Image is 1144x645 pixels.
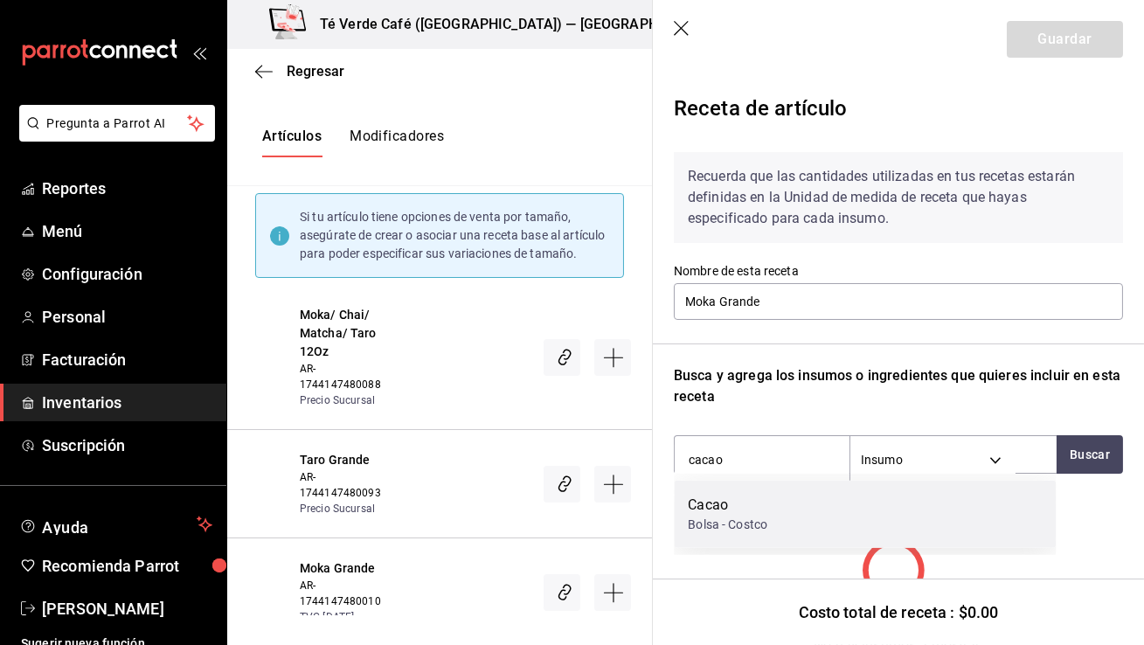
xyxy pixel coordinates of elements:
[544,339,580,376] div: Asociar receta
[594,466,631,503] div: Crear receta
[42,305,212,329] span: Personal
[850,436,1016,483] div: Insumo
[19,105,215,142] button: Pregunta a Parrot AI
[594,574,631,611] div: Crear receta
[674,365,1123,407] div: Busca y agrega los insumos o ingredientes que quieres incluir en esta receta
[674,152,1123,243] div: Recuerda que las cantidades utilizadas en tus recetas estarán definidas en la Unidad de medida de...
[1057,435,1123,474] button: Buscar
[300,578,381,609] span: AR-1744147480010
[42,348,212,371] span: Facturación
[350,128,444,157] button: Modificadores
[12,127,215,145] a: Pregunta a Parrot AI
[287,63,344,80] span: Regresar
[42,433,212,457] span: Suscripción
[47,114,188,133] span: Pregunta a Parrot AI
[300,469,381,501] span: AR-1744147480093
[544,466,580,503] div: Asociar receta
[255,63,344,80] button: Regresar
[42,554,212,578] span: Recomienda Parrot
[300,361,381,392] span: AR-1744147480088
[653,579,1144,645] div: Costo total de receta : $0.00
[262,128,444,157] div: navigation tabs
[675,441,849,478] input: Buscar insumo
[262,128,322,157] button: Artículos
[688,516,767,534] div: Bolsa - Costco
[42,597,212,621] span: [PERSON_NAME]
[192,45,206,59] button: open_drawer_menu
[300,208,609,263] div: Si tu artículo tiene opciones de venta por tamaño, asegúrate de crear o asociar una receta base a...
[42,262,212,286] span: Configuración
[674,86,1123,138] div: Receta de artículo
[42,219,212,243] span: Menú
[306,14,868,35] h3: Té Verde Café ([GEOGRAPHIC_DATA]) — [GEOGRAPHIC_DATA] ([GEOGRAPHIC_DATA])
[674,266,1123,278] label: Nombre de esta receta
[688,495,767,516] div: Cacao
[42,391,212,414] span: Inventarios
[300,392,381,408] span: Precio Sucursal
[42,514,190,535] span: Ayuda
[300,501,381,517] span: Precio Sucursal
[300,559,381,578] span: Moka Grande
[300,306,381,361] span: Moka/ Chai/ Matcha/ Taro 12Oz
[42,177,212,200] span: Reportes
[300,609,381,625] span: TVC [DATE]
[300,451,381,469] span: Taro Grande
[594,339,631,376] div: Crear receta
[544,574,580,611] div: Asociar receta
